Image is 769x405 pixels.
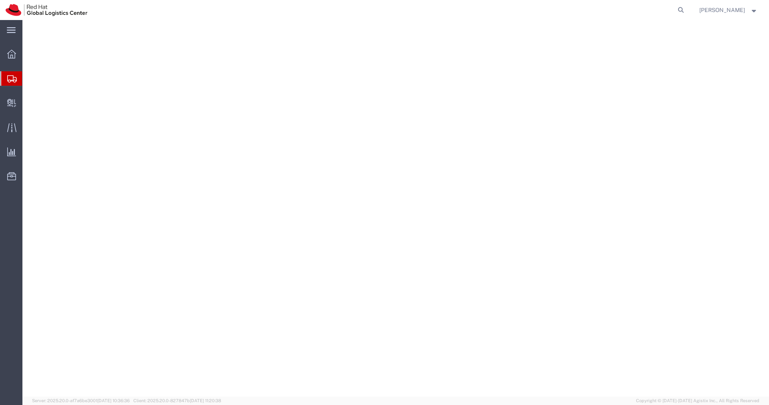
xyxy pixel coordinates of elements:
span: [DATE] 11:20:38 [190,398,221,403]
button: [PERSON_NAME] [699,5,758,15]
span: Copyright © [DATE]-[DATE] Agistix Inc., All Rights Reserved [636,397,759,404]
span: Server: 2025.20.0-af7a6be3001 [32,398,130,403]
span: [DATE] 10:36:36 [97,398,130,403]
img: logo [6,4,87,16]
span: Client: 2025.20.0-827847b [133,398,221,403]
iframe: FS Legacy Container [22,20,769,397]
span: Nilesh Shinde [699,6,745,14]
